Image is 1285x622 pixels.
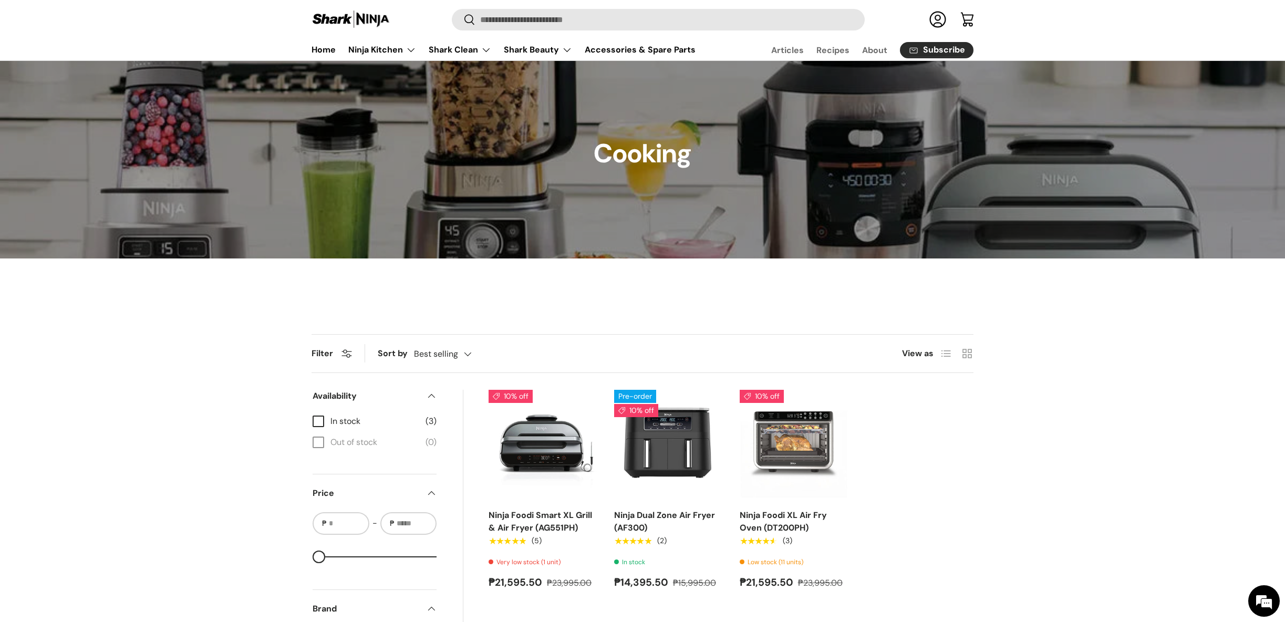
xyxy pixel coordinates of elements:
[862,40,887,60] a: About
[426,415,437,428] span: (3)
[746,39,973,60] nav: Secondary
[489,390,533,403] span: 10% off
[740,390,848,499] img: ninja-foodi-xl-air-fry-oven-with-sample-food-content-full-view-sharkninja-philippines
[172,5,198,30] div: Minimize live chat window
[312,9,390,30] img: Shark Ninja Philippines
[5,287,200,324] textarea: Type your message and click 'Submit'
[740,390,784,403] span: 10% off
[426,436,437,449] span: (0)
[389,518,396,529] span: ₱
[313,603,420,615] span: Brand
[498,39,578,60] summary: Shark Beauty
[902,347,934,360] span: View as
[312,348,333,359] span: Filter
[330,415,419,428] span: In stock
[313,377,437,415] summary: Availability
[816,40,849,60] a: Recipes
[614,390,723,499] a: Ninja Dual Zone Air Fryer (AF300)
[313,390,420,402] span: Availability
[313,487,420,500] span: Price
[154,324,191,338] em: Submit
[55,59,177,72] div: Leave a message
[771,40,804,60] a: Articles
[740,510,827,533] a: Ninja Foodi XL Air Fry Oven (DT200PH)
[342,39,422,60] summary: Ninja Kitchen
[489,390,597,499] a: Ninja Foodi Smart XL Grill & Air Fryer (AG551PH)
[312,39,336,60] a: Home
[22,132,183,239] span: We are offline. Please leave us a message.
[330,436,419,449] span: Out of stock
[378,347,414,360] label: Sort by
[372,517,377,530] span: -
[489,390,597,499] img: ninja-foodi-smart-xl-grill-and-air-fryer-full-view-shark-ninja-philippines
[614,404,658,417] span: 10% off
[489,510,592,533] a: Ninja Foodi Smart XL Grill & Air Fryer (AG551PH)
[923,46,965,55] span: Subscribe
[614,390,656,403] span: Pre-order
[414,345,493,363] button: Best selling
[313,474,437,512] summary: Price
[740,390,848,499] a: Ninja Foodi XL Air Fry Oven (DT200PH)
[312,348,352,359] button: Filter
[594,137,691,170] h1: Cooking
[414,349,458,359] span: Best selling
[614,510,715,533] a: Ninja Dual Zone Air Fryer (AF300)
[321,518,328,529] span: ₱
[312,39,696,60] nav: Primary
[900,42,973,58] a: Subscribe
[585,39,696,60] a: Accessories & Spare Parts
[422,39,498,60] summary: Shark Clean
